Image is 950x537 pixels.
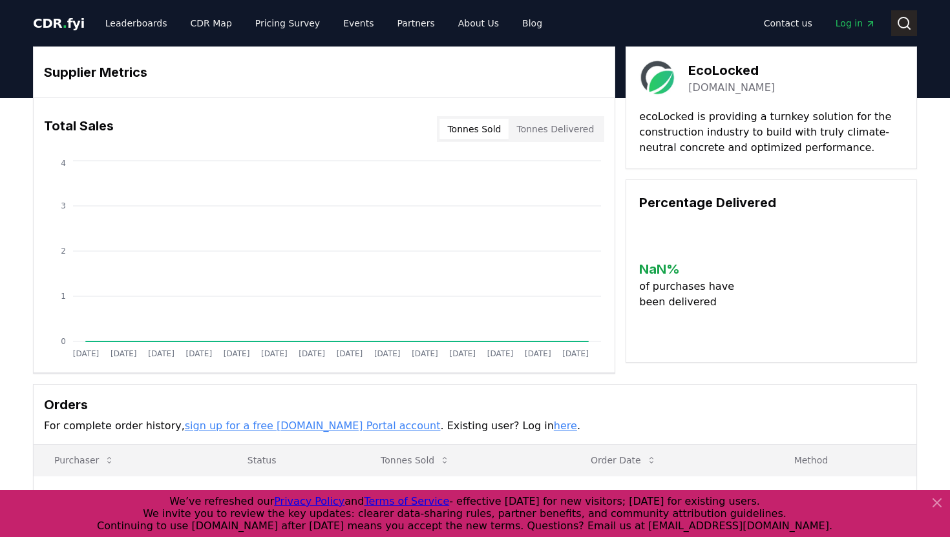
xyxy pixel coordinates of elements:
h3: EcoLocked [688,61,775,80]
tspan: [DATE] [261,349,288,358]
nav: Main [754,12,886,35]
a: CDR Map [180,12,242,35]
a: here [554,420,577,432]
a: Blog [512,12,553,35]
tspan: [DATE] [111,349,137,358]
a: Pricing Survey [245,12,330,35]
img: EcoLocked-logo [639,60,675,96]
a: CDR.fyi [33,14,85,32]
button: Tonnes Sold [370,447,460,473]
a: [DOMAIN_NAME] [688,80,775,96]
tspan: [DATE] [487,349,514,358]
tspan: [DATE] [525,349,551,358]
tspan: [DATE] [299,349,325,358]
tspan: 1 [61,292,66,301]
tspan: [DATE] [73,349,100,358]
tspan: 4 [61,159,66,168]
tspan: 0 [61,337,66,346]
h3: Percentage Delivered [639,193,903,212]
nav: Main [95,12,553,35]
a: Leaderboards [95,12,178,35]
tspan: 2 [61,247,66,256]
h3: Total Sales [44,116,114,142]
tspan: [DATE] [449,349,476,358]
p: of purchases have been delivered [639,279,744,310]
h3: Orders [44,395,906,414]
a: Events [333,12,384,35]
tspan: 3 [61,201,66,210]
a: Log in [825,12,886,35]
span: CDR fyi [33,15,85,31]
tspan: [DATE] [186,349,213,358]
tspan: [DATE] [562,349,589,358]
h3: Supplier Metrics [44,63,604,82]
button: Tonnes Delivered [509,119,602,139]
p: Status [237,454,350,467]
button: Tonnes Sold [439,119,509,139]
button: Purchaser [44,447,125,473]
p: For complete order history, . Existing user? Log in . [44,418,906,434]
a: Contact us [754,12,823,35]
tspan: [DATE] [148,349,174,358]
tspan: [DATE] [374,349,401,358]
p: Method [784,454,906,467]
tspan: [DATE] [412,349,438,358]
a: sign up for a free [DOMAIN_NAME] Portal account [185,420,441,432]
span: Log in [836,17,876,30]
span: . [63,15,67,31]
tspan: [DATE] [337,349,363,358]
a: Partners [387,12,445,35]
tspan: [DATE] [224,349,250,358]
button: Order Date [580,447,667,473]
p: ecoLocked is providing a turnkey solution for the construction industry to build with truly clima... [639,109,903,156]
a: About Us [448,12,509,35]
h3: NaN % [639,259,744,279]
